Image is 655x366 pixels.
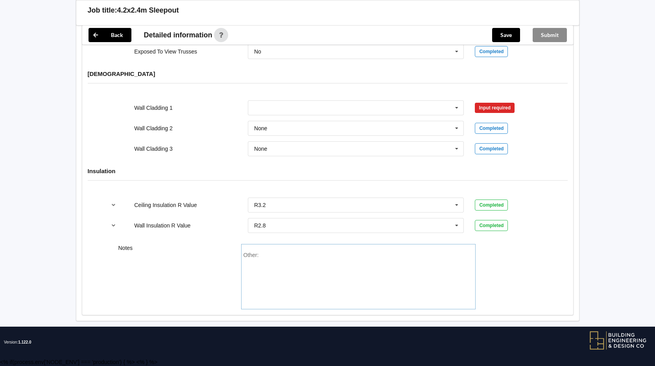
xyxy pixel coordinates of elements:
div: Completed [475,200,508,211]
div: R2.8 [254,223,266,228]
div: R3.2 [254,202,266,208]
form: notes-field [241,244,476,309]
label: Wall Cladding 2 [134,125,173,131]
button: Save [492,28,520,42]
div: Completed [475,220,508,231]
div: Notes [113,244,236,309]
button: reference-toggle [106,198,121,212]
h3: Job title: [88,6,117,15]
div: None [254,146,267,152]
div: Completed [475,46,508,57]
h4: Insulation [88,167,568,175]
label: Wall Insulation R Value [134,222,190,229]
div: Input required [475,103,515,113]
span: 1.122.0 [18,340,31,344]
h4: [DEMOGRAPHIC_DATA] [88,70,568,78]
h3: 4.2x2.4m Sleepout [117,6,179,15]
div: Completed [475,123,508,134]
button: Back [89,28,131,42]
label: Wall Cladding 1 [134,105,173,111]
span: Version: [4,327,31,358]
span: Other: [244,252,259,258]
span: Detailed information [144,31,212,39]
div: Completed [475,143,508,154]
img: BEDC logo [589,331,647,350]
div: None [254,126,267,131]
button: reference-toggle [106,218,121,233]
label: Exposed To View Trusses [134,48,197,55]
div: No [254,49,261,54]
label: Ceiling Insulation R Value [134,202,197,208]
label: Wall Cladding 3 [134,146,173,152]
